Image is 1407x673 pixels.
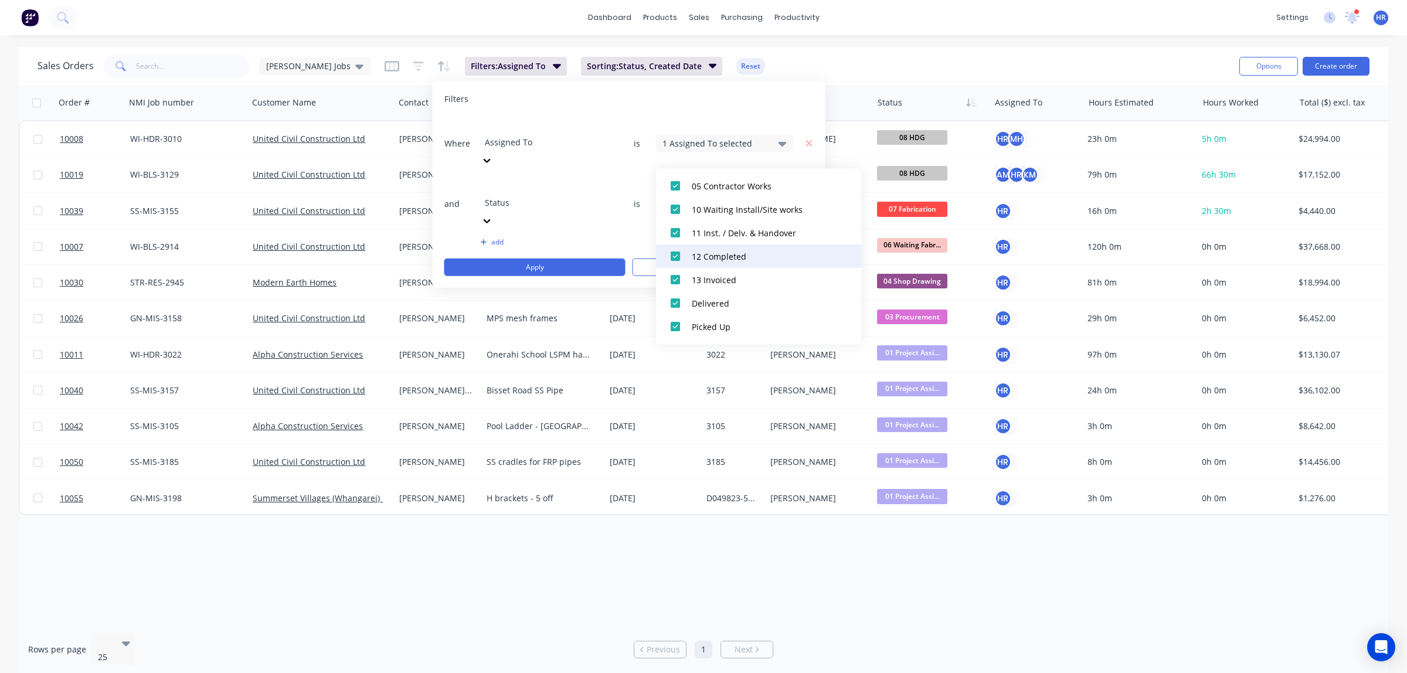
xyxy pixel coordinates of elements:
[1008,130,1025,148] div: MH
[1087,492,1187,504] div: 3h 0m
[130,420,238,432] div: SS-MIS-3105
[60,169,83,181] span: 10019
[60,133,83,145] span: 10008
[252,97,316,108] div: Customer Name
[770,349,863,361] div: [PERSON_NAME]
[399,492,474,504] div: [PERSON_NAME]
[656,268,861,292] button: 13 Invoiced
[610,349,697,361] div: [DATE]
[130,312,238,324] div: GN-MIS-3158
[994,346,1012,363] button: HR
[444,198,480,209] span: and
[487,492,594,504] div: H brackets - 5 off
[1202,312,1226,324] span: 0h 0m
[581,57,723,76] button: Sorting:Status, Created Date
[994,130,1025,148] button: HRMH
[1202,420,1226,431] span: 0h 0m
[877,202,947,216] span: 07 Fabrication
[692,180,832,192] div: 05 Contractor Works
[683,9,715,26] div: sales
[59,97,90,108] div: Order #
[253,133,365,144] a: United Civil Construction Ltd
[706,385,758,396] div: 3157
[706,349,758,361] div: 3022
[1087,169,1187,181] div: 79h 0m
[1087,241,1187,253] div: 120h 0m
[994,166,1012,183] div: AM
[692,203,832,216] div: 10 Waiting Install/Site works
[736,58,765,74] button: Reset
[1202,456,1226,467] span: 0h 0m
[656,198,861,222] button: 10 Waiting Install/Site works
[634,644,686,655] a: Previous page
[487,312,594,324] div: MPS mesh frames
[481,237,618,247] button: add
[1367,633,1395,661] div: Open Intercom Messenger
[130,492,238,504] div: GN-MIS-3198
[253,385,365,396] a: United Civil Construction Ltd
[38,60,94,72] h1: Sales Orders
[1087,205,1187,217] div: 16h 0m
[877,166,947,181] span: 08 HDG
[253,169,365,180] a: United Civil Construction Ltd
[610,312,697,324] div: [DATE]
[637,9,683,26] div: products
[706,492,758,504] div: D049823-500 | 3198
[692,227,832,239] div: 11 Inst. / Delv. & Handover
[770,420,863,432] div: [PERSON_NAME]
[1087,420,1187,432] div: 3h 0m
[60,265,130,300] a: 10030
[994,310,1012,327] div: HR
[28,644,86,655] span: Rows per page
[253,349,363,360] a: Alpha Construction Services
[60,193,130,229] a: 10039
[1202,492,1226,504] span: 0h 0m
[994,490,1012,507] div: HR
[136,55,250,78] input: Search...
[994,417,1012,435] button: HR
[647,644,680,655] span: Previous
[994,382,1012,399] div: HR
[1202,277,1226,288] span: 0h 0m
[1008,166,1025,183] div: HR
[610,492,697,504] div: [DATE]
[130,205,238,217] div: SS-MIS-3155
[656,292,861,315] button: Delivered
[610,385,697,396] div: [DATE]
[715,9,769,26] div: purchasing
[253,492,412,504] a: Summerset Villages (Whangarei) Limited
[485,136,592,148] div: Assigned To
[471,60,546,72] span: Filters: Assigned To
[1202,385,1226,396] span: 0h 0m
[877,310,947,324] span: 03 Procurement
[60,312,83,324] span: 10026
[399,205,474,217] div: [PERSON_NAME] van der [PERSON_NAME]
[253,205,365,216] a: United Civil Construction Ltd
[130,277,238,288] div: STR-RES-2945
[130,169,238,181] div: WI-BLS-3129
[60,385,83,396] span: 10040
[399,241,474,253] div: [PERSON_NAME] van der [PERSON_NAME]
[21,9,39,26] img: Factory
[253,456,365,467] a: United Civil Construction Ltd
[994,166,1039,183] button: AMHRKM
[130,456,238,468] div: SS-MIS-3185
[1202,169,1236,180] span: 66h 30m
[994,202,1012,220] button: HR
[1300,97,1365,108] div: Total ($) excl. tax
[130,133,238,145] div: WI-HDR-3010
[399,349,474,361] div: [PERSON_NAME]
[60,337,130,372] a: 10011
[610,456,697,468] div: [DATE]
[60,492,83,504] span: 10055
[60,157,130,192] a: 10019
[994,274,1012,291] button: HR
[610,420,697,432] div: [DATE]
[266,60,351,72] span: [PERSON_NAME] Jobs
[769,9,825,26] div: productivity
[1376,12,1386,23] span: HR
[656,175,861,198] button: 05 Contractor Works
[130,349,238,361] div: WI-HDR-3022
